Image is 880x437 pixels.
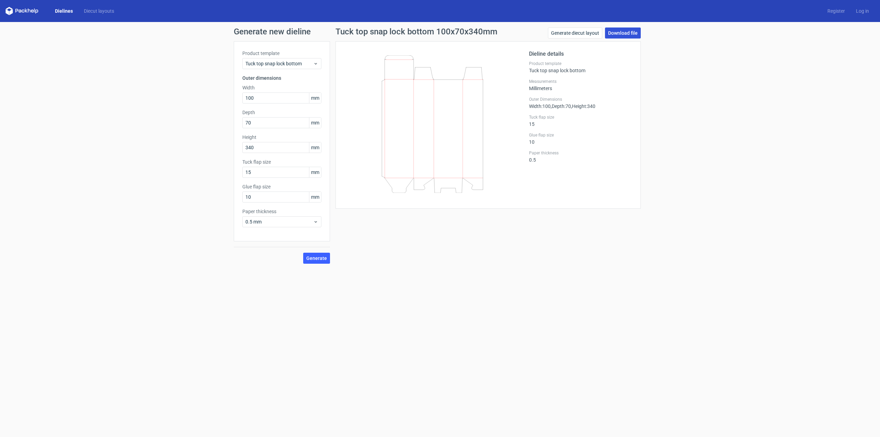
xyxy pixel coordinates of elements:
span: mm [309,167,321,177]
label: Product template [529,61,632,66]
div: Tuck top snap lock bottom [529,61,632,73]
label: Paper thickness [529,150,632,156]
span: mm [309,142,321,153]
a: Download file [605,28,641,39]
div: 15 [529,114,632,127]
label: Width [242,84,321,91]
span: Width : 100 [529,103,551,109]
a: Dielines [49,8,78,14]
div: 10 [529,132,632,145]
label: Measurements [529,79,632,84]
h3: Outer dimensions [242,75,321,81]
label: Paper thickness [242,208,321,215]
h1: Tuck top snap lock bottom 100x70x340mm [335,28,497,36]
label: Depth [242,109,321,116]
label: Glue flap size [529,132,632,138]
div: 0.5 [529,150,632,163]
span: , Depth : 70 [551,103,571,109]
span: mm [309,192,321,202]
span: , Height : 340 [571,103,595,109]
a: Register [822,8,850,14]
label: Outer Dimensions [529,97,632,102]
label: Product template [242,50,321,57]
a: Log in [850,8,874,14]
button: Generate [303,253,330,264]
span: Tuck top snap lock bottom [245,60,313,67]
h2: Dieline details [529,50,632,58]
div: Millimeters [529,79,632,91]
span: mm [309,93,321,103]
span: mm [309,118,321,128]
span: 0.5 mm [245,218,313,225]
label: Tuck flap size [529,114,632,120]
label: Tuck flap size [242,159,321,165]
a: Generate diecut layout [548,28,602,39]
span: Generate [306,256,327,261]
h1: Generate new dieline [234,28,646,36]
label: Height [242,134,321,141]
a: Diecut layouts [78,8,120,14]
label: Glue flap size [242,183,321,190]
